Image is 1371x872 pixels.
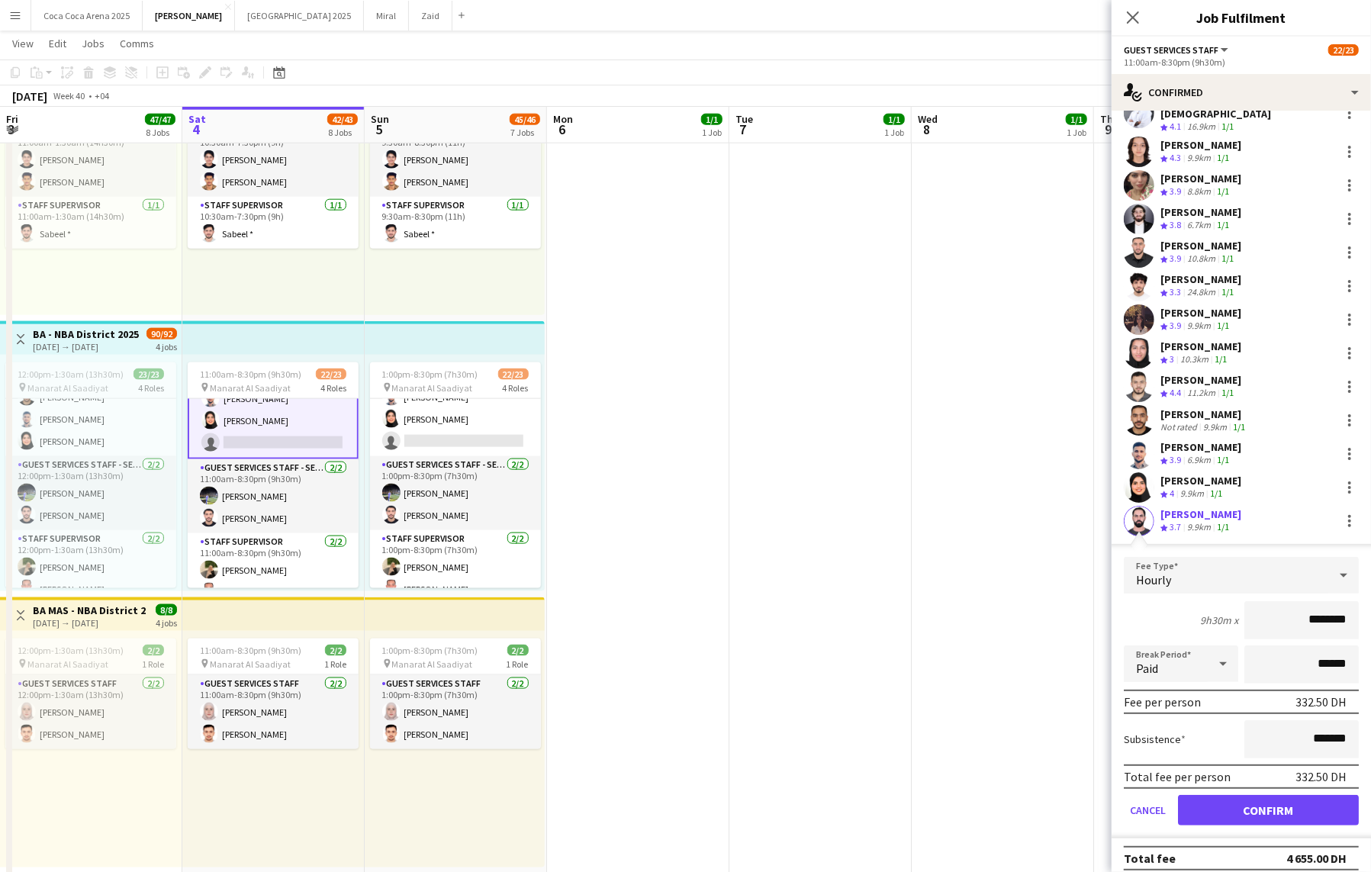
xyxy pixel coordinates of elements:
button: Cancel [1124,795,1172,825]
span: 4.3 [1170,152,1181,163]
div: 8 Jobs [146,127,175,138]
app-job-card: 10:30am-7:30pm (9h)3/3 Manarat Al Saadiyat2 RolesGuest Services Staff2/210:30am-7:30pm (9h)[PERSO... [188,86,359,249]
span: Comms [120,37,154,50]
span: 3.9 [1170,454,1181,465]
span: 3.7 [1170,521,1181,533]
span: 4 Roles [320,382,346,394]
div: Total fee [1124,851,1176,866]
app-card-role: Staff Supervisor2/211:00am-8:30pm (9h30m)[PERSON_NAME][PERSON_NAME] [188,533,359,607]
div: 11.2km [1184,387,1218,400]
app-job-card: 11:00am-1:30am (14h30m) (Sat)3/3 Manarat Al Saadiyat2 RolesGuest Services Staff2/211:00am-1:30am ... [5,86,176,249]
span: 1 Role [324,658,346,670]
div: 9.9km [1184,521,1214,534]
div: 6.9km [1184,454,1214,467]
div: 11:00am-8:30pm (9h30m) [1124,56,1359,68]
div: 9.9km [1200,421,1230,433]
div: 1 Job [702,127,722,138]
a: Jobs [76,34,111,53]
div: 4 jobs [156,339,177,352]
label: Subsistence [1124,732,1186,746]
span: 45/46 [510,114,540,125]
span: Week 40 [50,90,89,101]
span: Mon [553,112,573,126]
div: 10.8km [1184,253,1218,265]
div: 1 Job [1067,127,1086,138]
app-skills-label: 1/1 [1217,185,1229,197]
app-skills-label: 1/1 [1217,152,1229,163]
a: Comms [114,34,160,53]
span: 4.4 [1170,387,1181,398]
span: Manarat Al Saadiyat [392,658,473,670]
app-job-card: 9:30am-8:30pm (11h)3/3 Manarat Al Saadiyat2 RolesGuest Services Staff2/29:30am-8:30pm (11h)[PERSO... [370,86,541,249]
span: 8/8 [156,604,177,616]
app-card-role: Guest Services Staff2/29:30am-8:30pm (11h)[PERSON_NAME][PERSON_NAME] [370,123,541,197]
div: 9.9km [1184,320,1214,333]
span: Edit [49,37,66,50]
div: [PERSON_NAME] [1160,239,1241,253]
span: 1:00pm-8:30pm (7h30m) [382,645,478,656]
div: [DATE] → [DATE] [33,341,139,352]
button: Zaid [409,1,452,31]
app-card-role: Staff Supervisor1/110:30am-7:30pm (9h)Sabeel * [188,197,359,249]
h3: BA - NBA District 2025 [33,327,139,341]
span: View [12,37,34,50]
span: Sat [188,112,206,126]
span: 2/2 [143,645,164,656]
h3: Job Fulfilment [1112,8,1371,27]
span: 1/1 [1066,114,1087,125]
app-job-card: 12:00pm-1:30am (13h30m) (Sat)23/23 Manarat Al Saadiyat4 Roles[PERSON_NAME][PERSON_NAME][PERSON_NA... [5,362,176,588]
div: [PERSON_NAME] [1160,272,1241,286]
span: Manarat Al Saadiyat [210,382,291,394]
span: 4 [186,121,206,138]
a: Edit [43,34,72,53]
app-job-card: 1:00pm-8:30pm (7h30m)2/2 Manarat Al Saadiyat1 RoleGuest Services Staff2/21:00pm-8:30pm (7h30m)[PE... [370,639,541,749]
app-skills-label: 1/1 [1233,421,1245,433]
div: Confirmed [1112,74,1371,111]
div: [PERSON_NAME] [1160,205,1241,219]
div: 9.9km [1184,152,1214,165]
div: [DATE] → [DATE] [33,617,146,629]
app-skills-label: 1/1 [1210,487,1222,499]
span: 3 [4,121,18,138]
a: View [6,34,40,53]
span: 4 [1170,487,1174,499]
span: 8 [916,121,938,138]
app-card-role: Staff Supervisor1/111:00am-1:30am (14h30m)Sabeel * [5,197,176,249]
div: 8.8km [1184,185,1214,198]
app-skills-label: 1/1 [1221,253,1234,264]
span: 1 Role [507,658,529,670]
span: 6 [551,121,573,138]
div: 6.7km [1184,219,1214,232]
span: Tue [735,112,753,126]
div: 24.8km [1184,286,1218,299]
span: Manarat Al Saadiyat [392,382,473,394]
div: 12:00pm-1:30am (13h30m) (Sat)2/2 Manarat Al Saadiyat1 RoleGuest Services Staff2/212:00pm-1:30am (... [5,639,176,749]
span: 12:00pm-1:30am (13h30m) (Sat) [18,368,134,380]
app-card-role: Guest Services Staff - Senior2/21:00pm-8:30pm (7h30m)[PERSON_NAME][PERSON_NAME] [370,456,541,530]
span: 4 Roles [138,382,164,394]
div: [PERSON_NAME] [1160,507,1241,521]
button: Guest Services Staff [1124,44,1231,56]
div: 16.9km [1184,121,1218,134]
div: Not rated [1160,421,1200,433]
app-card-role: Guest Services Staff2/211:00am-1:30am (14h30m)[PERSON_NAME][PERSON_NAME] [5,123,176,197]
app-card-role: Staff Supervisor2/21:00pm-8:30pm (7h30m)[PERSON_NAME][PERSON_NAME] [370,530,541,604]
span: Fri [6,112,18,126]
app-skills-label: 1/1 [1221,387,1234,398]
app-job-card: 11:00am-8:30pm (9h30m)2/2 Manarat Al Saadiyat1 RoleGuest Services Staff2/211:00am-8:30pm (9h30m)[... [188,639,359,749]
span: 47/47 [145,114,175,125]
app-skills-label: 1/1 [1217,521,1229,533]
div: [DATE] [12,88,47,104]
div: 332.50 DH [1295,694,1347,710]
span: Guest Services Staff [1124,44,1218,56]
span: Manarat Al Saadiyat [27,382,108,394]
span: 2/2 [507,645,529,656]
span: 22/23 [316,368,346,380]
div: +04 [95,90,109,101]
span: 3.3 [1170,286,1181,298]
app-skills-label: 1/1 [1217,320,1229,331]
div: Total fee per person [1124,769,1231,784]
app-card-role: Guest Services Staff2/21:00pm-8:30pm (7h30m)[PERSON_NAME][PERSON_NAME] [370,675,541,749]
